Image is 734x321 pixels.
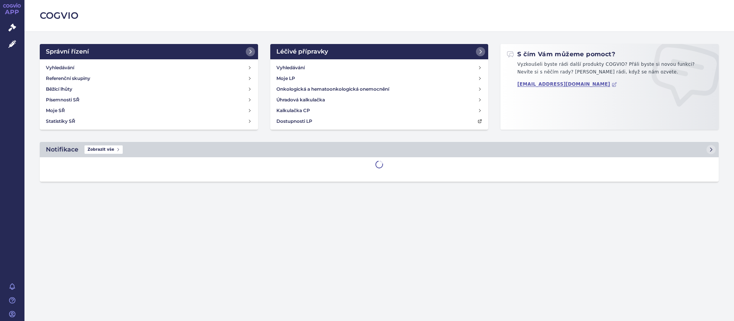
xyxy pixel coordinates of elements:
[276,117,312,125] h4: Dostupnosti LP
[276,64,305,72] h4: Vyhledávání
[40,9,719,22] h2: COGVIO
[43,105,255,116] a: Moje SŘ
[46,107,65,114] h4: Moje SŘ
[517,81,617,87] a: [EMAIL_ADDRESS][DOMAIN_NAME]
[273,73,486,84] a: Moje LP
[270,44,489,59] a: Léčivé přípravky
[40,142,719,157] a: NotifikaceZobrazit vše
[507,61,713,79] p: Vyzkoušeli byste rádi další produkty COGVIO? Přáli byste si novou funkci? Nevíte si s něčím rady?...
[43,95,255,105] a: Písemnosti SŘ
[46,47,89,56] h2: Správní řízení
[276,47,328,56] h2: Léčivé přípravky
[43,116,255,127] a: Statistiky SŘ
[273,116,486,127] a: Dostupnosti LP
[84,145,123,154] span: Zobrazit vše
[43,62,255,73] a: Vyhledávání
[40,44,258,59] a: Správní řízení
[46,145,78,154] h2: Notifikace
[273,105,486,116] a: Kalkulačka CP
[273,95,486,105] a: Úhradová kalkulačka
[276,85,389,93] h4: Onkologická a hematoonkologická onemocnění
[43,73,255,84] a: Referenční skupiny
[276,96,325,104] h4: Úhradová kalkulačka
[276,107,310,114] h4: Kalkulačka CP
[507,50,615,59] h2: S čím Vám můžeme pomoct?
[43,84,255,95] a: Běžící lhůty
[46,75,90,82] h4: Referenční skupiny
[46,64,74,72] h4: Vyhledávání
[273,62,486,73] a: Vyhledávání
[273,84,486,95] a: Onkologická a hematoonkologická onemocnění
[46,96,80,104] h4: Písemnosti SŘ
[46,117,75,125] h4: Statistiky SŘ
[46,85,72,93] h4: Běžící lhůty
[276,75,295,82] h4: Moje LP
